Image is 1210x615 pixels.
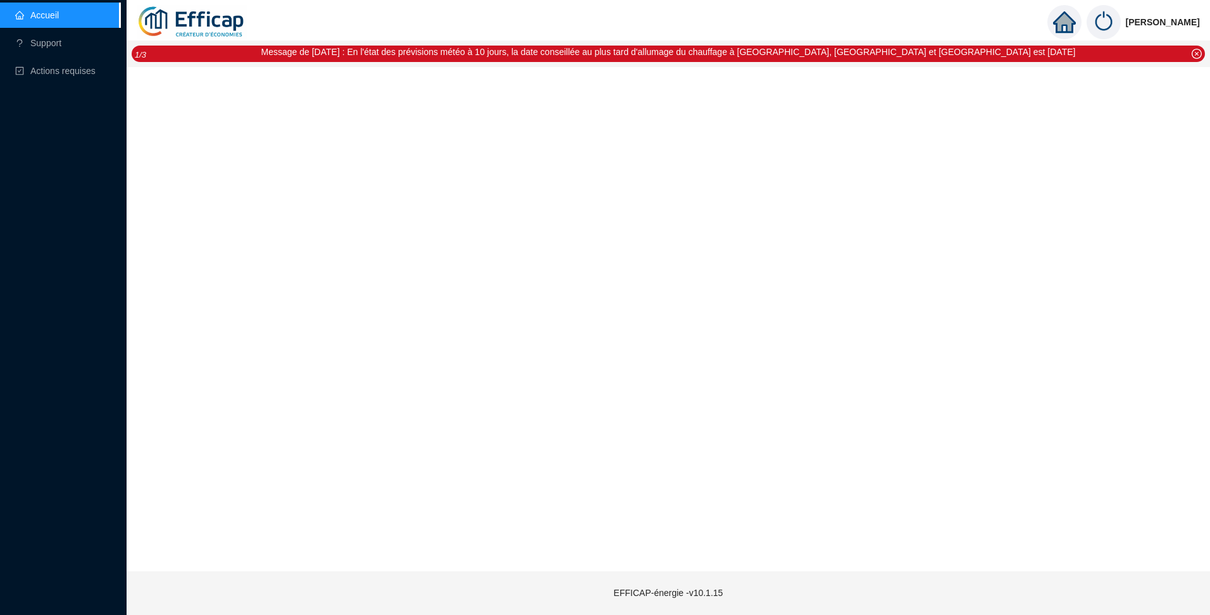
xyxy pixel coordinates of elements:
[30,66,96,76] span: Actions requises
[15,10,59,20] a: homeAccueil
[1087,5,1121,39] img: power
[1192,49,1202,59] span: close-circle
[1126,2,1200,42] span: [PERSON_NAME]
[261,46,1076,59] div: Message de [DATE] : En l'état des prévisions météo à 10 jours, la date conseillée au plus tard d'...
[135,50,146,59] i: 1 / 3
[614,588,723,598] span: EFFICAP-énergie - v10.1.15
[15,66,24,75] span: check-square
[15,38,61,48] a: questionSupport
[1053,11,1076,34] span: home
